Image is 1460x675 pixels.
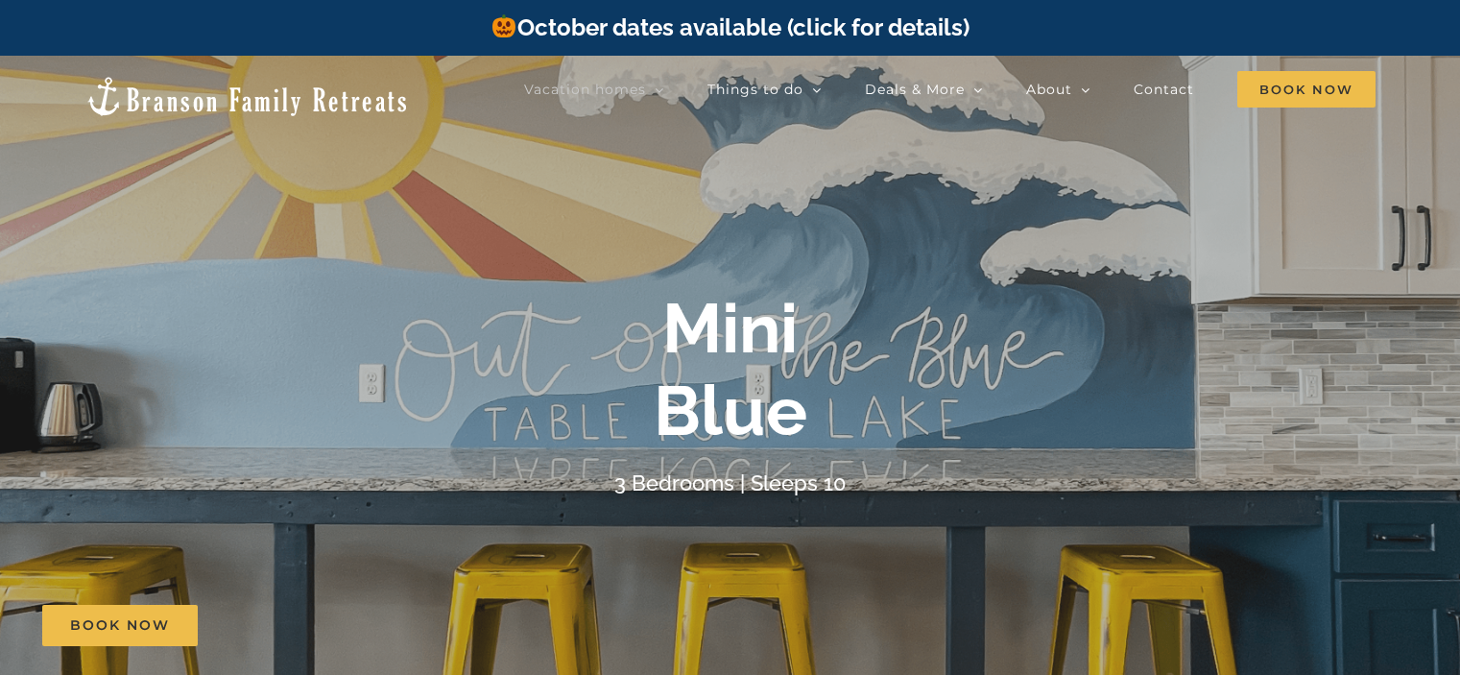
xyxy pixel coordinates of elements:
img: Branson Family Retreats Logo [84,75,410,118]
span: Book Now [70,617,170,634]
span: Book Now [1237,71,1376,108]
h4: 3 Bedrooms | Sleeps 10 [614,470,847,495]
b: Mini Blue [654,287,807,451]
a: Book Now [42,605,198,646]
img: 🎃 [492,14,515,37]
a: Things to do [707,70,822,108]
span: Things to do [707,83,803,96]
a: Deals & More [865,70,983,108]
a: Vacation homes [524,70,664,108]
a: About [1026,70,1090,108]
span: About [1026,83,1072,96]
a: October dates available (click for details) [491,13,969,41]
span: Vacation homes [524,83,646,96]
span: Contact [1134,83,1194,96]
span: Deals & More [865,83,965,96]
a: Contact [1134,70,1194,108]
nav: Main Menu [524,70,1376,108]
